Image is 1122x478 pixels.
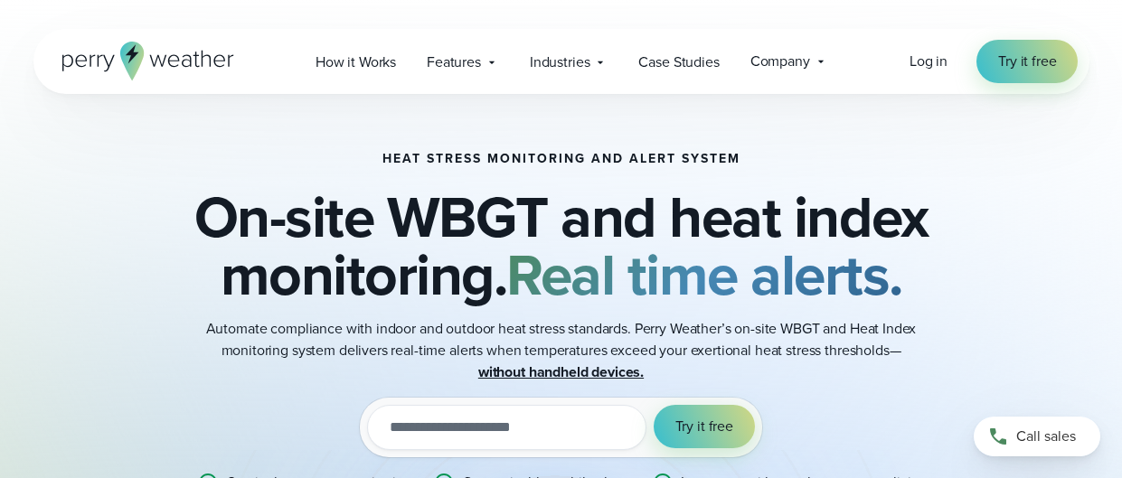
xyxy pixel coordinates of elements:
[750,51,810,72] span: Company
[427,52,481,73] span: Features
[300,43,411,80] a: How it Works
[382,152,740,166] h1: Heat Stress Monitoring and Alert System
[506,232,902,317] strong: Real time alerts.
[623,43,734,80] a: Case Studies
[976,40,1078,83] a: Try it free
[675,416,733,437] span: Try it free
[654,405,755,448] button: Try it free
[1016,426,1076,447] span: Call sales
[200,318,923,383] p: Automate compliance with indoor and outdoor heat stress standards. Perry Weather’s on-site WBGT a...
[638,52,719,73] span: Case Studies
[910,51,948,71] span: Log in
[998,51,1056,72] span: Try it free
[910,51,948,72] a: Log in
[530,52,590,73] span: Industries
[316,52,396,73] span: How it Works
[124,188,999,304] h2: On-site WBGT and heat index monitoring.
[974,417,1100,456] a: Call sales
[478,361,644,382] strong: without handheld devices.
